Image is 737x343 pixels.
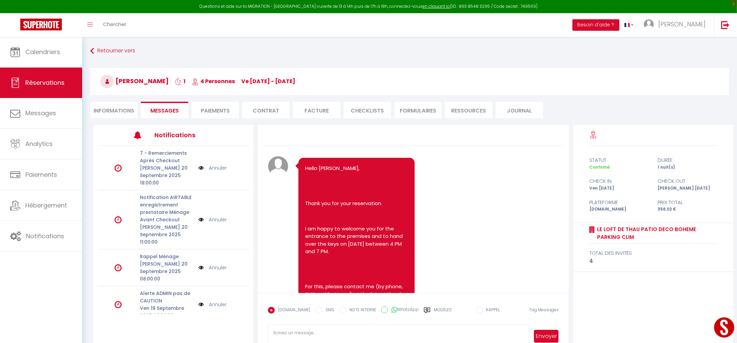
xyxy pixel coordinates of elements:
label: SMS [322,307,334,314]
div: durée [653,156,722,164]
span: [PERSON_NAME] [658,20,706,28]
span: Notifications [26,232,64,240]
li: Facture [293,102,340,118]
label: [DOMAIN_NAME] [275,307,310,314]
li: FORMULAIRES [394,102,442,118]
span: Confirmé [589,164,610,170]
span: Messages [150,107,179,115]
p: [PERSON_NAME] 20 Septembre 2025 11:00:00 [140,223,194,246]
span: [PERSON_NAME] [100,77,169,85]
li: CHECKLISTS [344,102,391,118]
p: For this, please contact me (by phone, SMS or Whatsapp) at the latest the day before your arrival... [305,283,408,321]
a: LE LOFT DE THAU Patio Deco Boheme Parking clim [595,225,717,241]
img: NO IMAGE [198,164,204,172]
h3: Notifications [154,127,217,143]
iframe: LiveChat chat widget [709,315,737,343]
p: [PERSON_NAME] 20 Septembre 2025 18:00:00 [140,164,194,187]
li: Ressources [445,102,492,118]
p: Rappel Ménage [140,253,194,260]
a: en cliquant ici [422,3,450,9]
div: Prix total [653,198,722,206]
label: RAPPEL [483,307,500,314]
img: logout [721,21,730,29]
div: [PERSON_NAME] [DATE] [653,185,722,192]
a: Annuler [209,264,227,271]
li: Journal [496,102,543,118]
span: Paiements [25,170,57,179]
div: Plateforme [585,198,654,206]
li: Informations [90,102,138,118]
label: NOTE INTERNE [346,307,376,314]
p: Thank you for your reservation. [305,200,408,207]
div: 1 nuit(s) [653,164,722,171]
div: 356.02 € [653,206,722,213]
div: check in [585,177,654,185]
a: ... [PERSON_NAME] [639,13,714,37]
span: Messages [25,109,56,117]
p: I am happy to welcome you for the entrance to the premises and to hand over the keys on [DATE] be... [305,225,408,255]
a: Chercher [98,13,131,37]
span: Réservations [25,78,65,87]
a: Annuler [209,216,227,223]
div: [DOMAIN_NAME] [585,206,654,213]
span: 1 [175,77,186,85]
span: 4 Personnes [192,77,235,85]
span: Calendriers [25,48,60,56]
img: NO IMAGE [198,264,204,271]
img: ... [644,19,654,29]
a: Annuler [209,164,227,172]
img: NO IMAGE [198,216,204,223]
div: 4 [589,257,717,265]
span: Chercher [103,21,126,28]
div: check out [653,177,722,185]
p: Alerte ADMIN pas de CAUTION [140,290,194,304]
label: Modèles [434,307,452,319]
button: Envoyer [534,330,559,343]
label: WhatsApp [388,307,419,314]
li: Paiements [192,102,239,118]
a: Annuler [209,301,227,308]
p: [PERSON_NAME] 20 Septembre 2025 08:00:00 [140,260,194,283]
li: Contrat [242,102,290,118]
p: Notification AIRTABLE enregistrement prestataire Ménage Avant Checkout [140,194,194,223]
p: 7 - Remerciements Après Checkout [140,149,194,164]
p: Hello [PERSON_NAME], [305,165,408,172]
a: Retourner vers [90,45,729,57]
img: avatar.png [268,156,288,176]
div: total des invités [589,249,717,257]
span: Tag Messages [529,307,559,313]
div: Ven [DATE] [585,185,654,192]
span: ve [DATE] - [DATE] [241,77,295,85]
p: Ven 19 Septembre 2025 08:00:00 [140,304,194,319]
img: Super Booking [20,19,62,30]
img: NO IMAGE [198,301,204,308]
span: Hébergement [25,201,67,210]
button: Besoin d'aide ? [572,19,619,31]
div: statut [585,156,654,164]
span: Analytics [25,140,53,148]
